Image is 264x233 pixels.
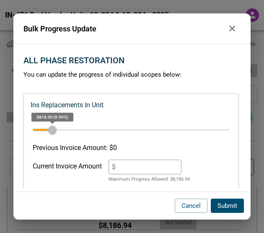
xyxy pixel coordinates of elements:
[211,199,244,213] button: Submit
[33,143,230,153] p: Previous Invoice Amount: $ 0
[33,160,102,183] div: Current Invoice Amount
[217,201,237,211] p: Submit
[23,54,124,67] p: ALL PHASE RESTORATION
[31,100,104,110] p: Ins Replacements In Unit
[23,23,224,34] p: Bulk Progress Update
[112,163,116,171] span: $
[23,70,241,80] p: You can update the progress of individual scopes below:
[181,201,201,211] p: Cancel
[109,176,190,183] p: Maximum Progress Allowed: $ 8,186.94
[175,199,207,213] button: Cancel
